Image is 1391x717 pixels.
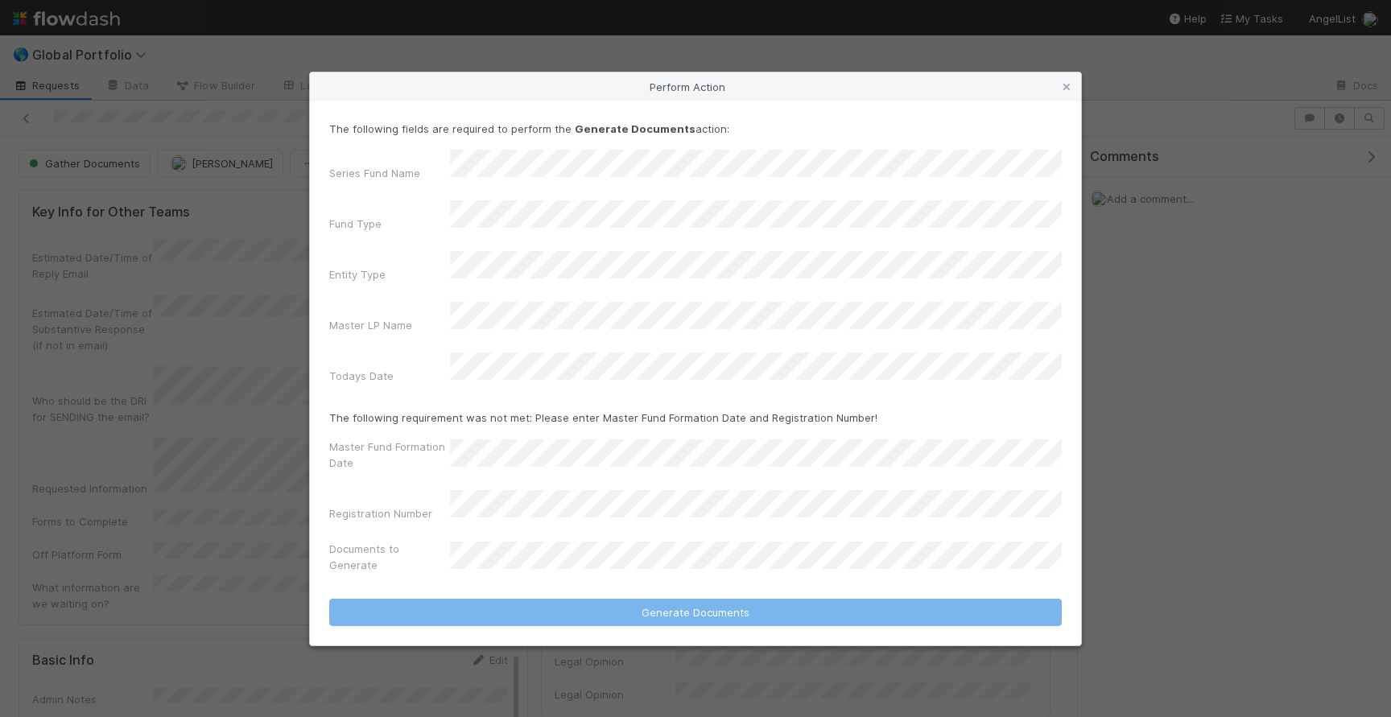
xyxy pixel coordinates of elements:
label: Registration Number [329,505,432,521]
label: Fund Type [329,216,382,232]
button: Generate Documents [329,599,1062,626]
label: Master LP Name [329,317,412,333]
div: Perform Action [310,72,1081,101]
label: Series Fund Name [329,165,420,181]
label: Documents to Generate [329,541,450,573]
strong: Generate Documents [575,122,695,135]
label: Todays Date [329,368,394,384]
p: The following requirement was not met: Please enter Master Fund Formation Date and Registration N... [329,410,1062,426]
label: Entity Type [329,266,386,282]
label: Master Fund Formation Date [329,439,450,471]
p: The following fields are required to perform the action: [329,121,1062,137]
